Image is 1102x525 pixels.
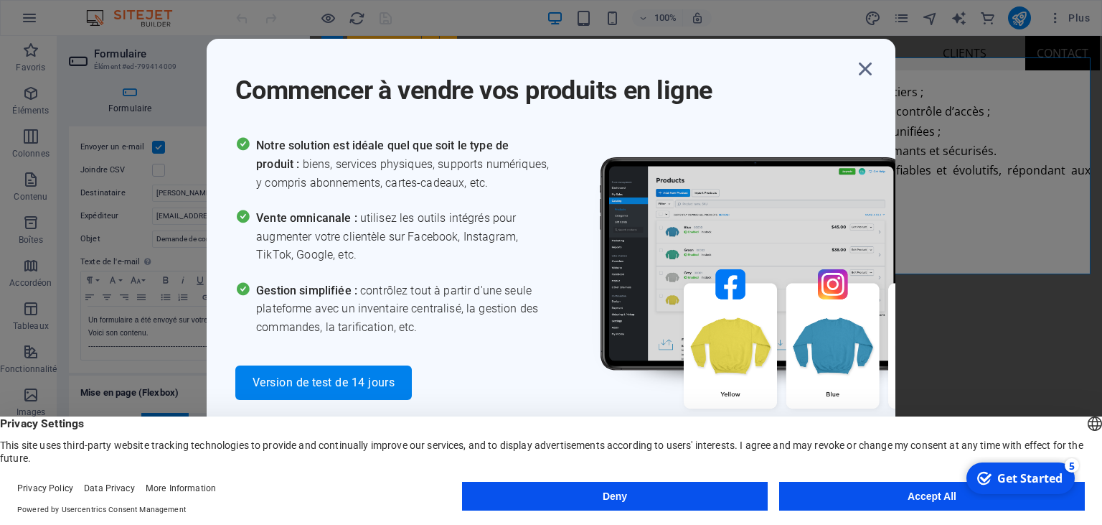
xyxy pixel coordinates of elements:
[8,6,116,37] div: Get Started 5 items remaining, 0% complete
[39,14,104,29] div: Get Started
[256,211,360,225] span: Vente omnicanale :
[256,282,551,337] span: contrôlez tout à partir d'une seule plateforme avec un inventaire centralisé, la gestion des comm...
[235,56,852,108] h1: Commencer à vendre vos produits en ligne
[253,377,395,389] span: Version de test de 14 jours
[106,1,121,16] div: 5
[256,209,551,264] span: utilisez les outils intégrés pour augmenter votre clientèle sur Facebook, Instagram, TikTok, Goog...
[256,139,509,171] span: Notre solution est idéale quel que soit le type de produit :
[235,366,412,400] button: Version de test de 14 jours
[256,284,360,297] span: Gestion simplifiée :
[576,136,1007,450] img: promo_image.png
[256,136,551,192] span: biens, services physiques, supports numériques, y compris abonnements, cartes-cadeaux, etc.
